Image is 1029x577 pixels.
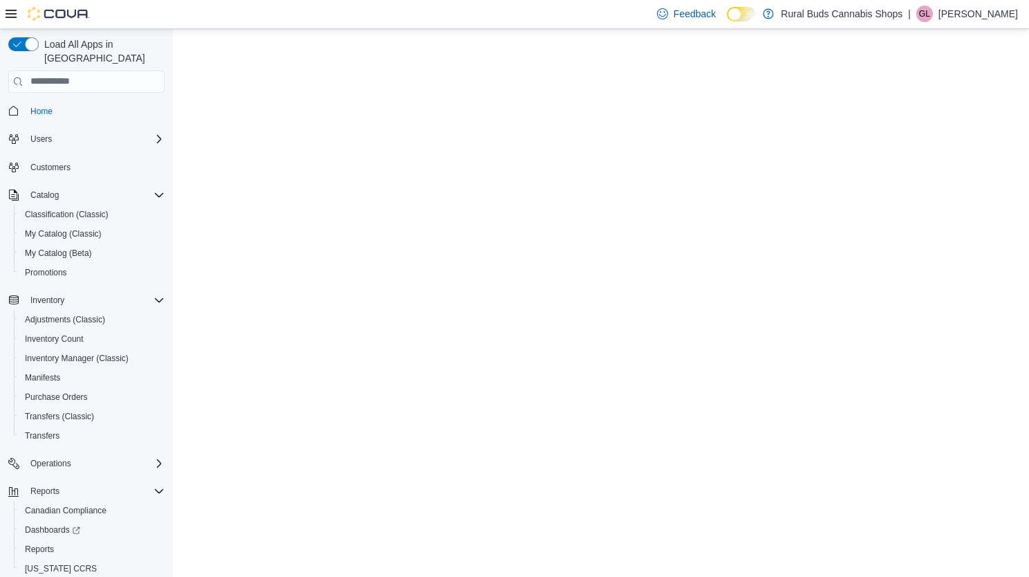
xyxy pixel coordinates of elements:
[19,245,165,262] span: My Catalog (Beta)
[19,206,165,223] span: Classification (Classic)
[19,522,86,538] a: Dashboards
[25,131,165,147] span: Users
[25,483,65,500] button: Reports
[19,428,65,444] a: Transfers
[14,329,170,349] button: Inventory Count
[30,106,53,117] span: Home
[19,428,165,444] span: Transfers
[19,389,93,405] a: Purchase Orders
[19,369,66,386] a: Manifests
[14,244,170,263] button: My Catalog (Beta)
[25,209,109,220] span: Classification (Classic)
[14,520,170,540] a: Dashboards
[25,292,70,309] button: Inventory
[30,486,59,497] span: Reports
[25,158,165,176] span: Customers
[25,353,129,364] span: Inventory Manager (Classic)
[14,368,170,387] button: Manifests
[25,103,58,120] a: Home
[908,6,911,22] p: |
[25,544,54,555] span: Reports
[19,541,59,558] a: Reports
[25,267,67,278] span: Promotions
[19,226,107,242] a: My Catalog (Classic)
[19,311,111,328] a: Adjustments (Classic)
[25,505,106,516] span: Canadian Compliance
[19,522,165,538] span: Dashboards
[25,430,59,441] span: Transfers
[19,369,165,386] span: Manifests
[3,482,170,501] button: Reports
[3,454,170,473] button: Operations
[3,101,170,121] button: Home
[19,502,112,519] a: Canadian Compliance
[28,7,90,21] img: Cova
[919,6,930,22] span: GL
[14,540,170,559] button: Reports
[3,129,170,149] button: Users
[25,102,165,120] span: Home
[19,245,98,262] a: My Catalog (Beta)
[30,190,59,201] span: Catalog
[14,224,170,244] button: My Catalog (Classic)
[25,292,165,309] span: Inventory
[30,295,64,306] span: Inventory
[19,264,165,281] span: Promotions
[916,6,933,22] div: Ginette Lucier
[727,7,756,21] input: Dark Mode
[14,387,170,407] button: Purchase Orders
[25,563,97,574] span: [US_STATE] CCRS
[19,226,165,242] span: My Catalog (Classic)
[25,392,88,403] span: Purchase Orders
[19,560,165,577] span: Washington CCRS
[25,131,57,147] button: Users
[3,157,170,177] button: Customers
[14,310,170,329] button: Adjustments (Classic)
[25,455,165,472] span: Operations
[19,560,102,577] a: [US_STATE] CCRS
[25,248,92,259] span: My Catalog (Beta)
[19,389,165,405] span: Purchase Orders
[25,159,76,176] a: Customers
[19,541,165,558] span: Reports
[25,455,77,472] button: Operations
[781,6,902,22] p: Rural Buds Cannabis Shops
[19,350,134,367] a: Inventory Manager (Classic)
[25,372,60,383] span: Manifests
[30,458,71,469] span: Operations
[25,228,102,239] span: My Catalog (Classic)
[25,333,84,345] span: Inventory Count
[19,331,165,347] span: Inventory Count
[3,185,170,205] button: Catalog
[19,350,165,367] span: Inventory Manager (Classic)
[19,408,165,425] span: Transfers (Classic)
[25,187,165,203] span: Catalog
[14,263,170,282] button: Promotions
[19,311,165,328] span: Adjustments (Classic)
[14,501,170,520] button: Canadian Compliance
[14,426,170,446] button: Transfers
[19,502,165,519] span: Canadian Compliance
[19,206,114,223] a: Classification (Classic)
[14,349,170,368] button: Inventory Manager (Classic)
[30,162,71,173] span: Customers
[19,331,89,347] a: Inventory Count
[25,314,105,325] span: Adjustments (Classic)
[19,408,100,425] a: Transfers (Classic)
[14,407,170,426] button: Transfers (Classic)
[25,483,165,500] span: Reports
[25,187,64,203] button: Catalog
[39,37,165,65] span: Load All Apps in [GEOGRAPHIC_DATA]
[14,205,170,224] button: Classification (Classic)
[25,411,94,422] span: Transfers (Classic)
[30,134,52,145] span: Users
[19,264,73,281] a: Promotions
[938,6,1018,22] p: [PERSON_NAME]
[674,7,716,21] span: Feedback
[3,291,170,310] button: Inventory
[25,524,80,535] span: Dashboards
